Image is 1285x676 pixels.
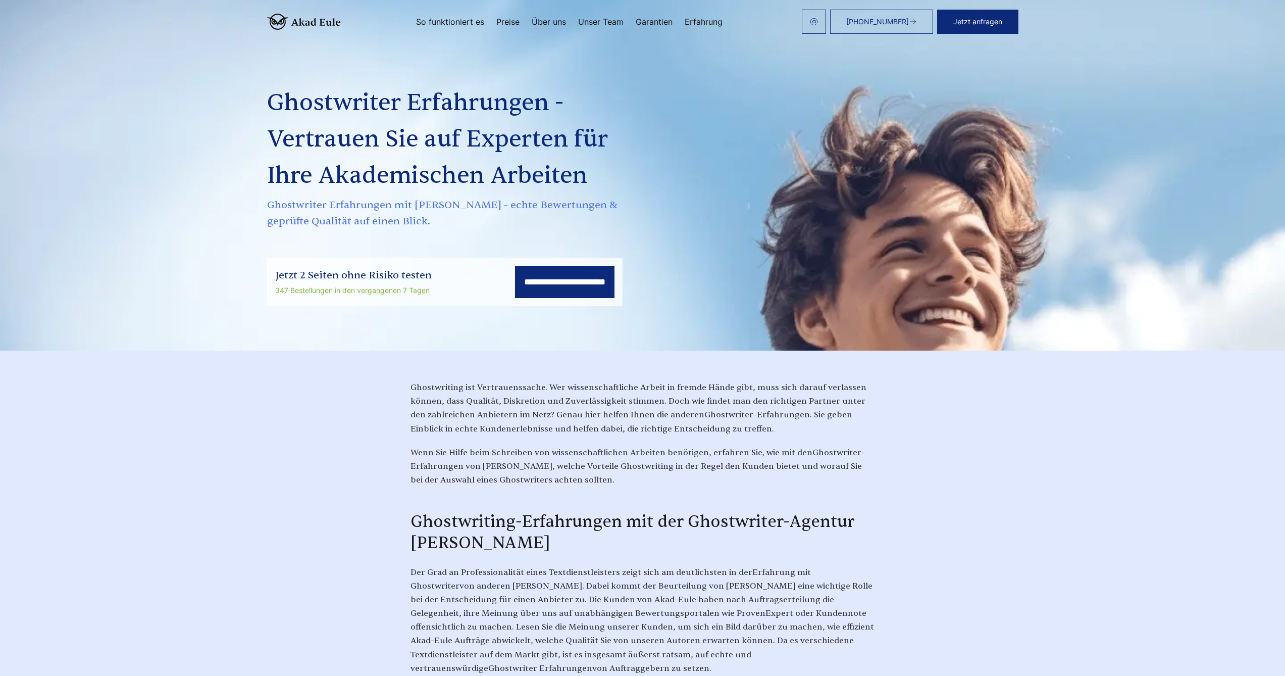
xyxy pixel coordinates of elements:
[810,18,818,26] img: email
[275,284,432,297] div: 347 Bestellungen in den vergangenen 7 Tagen
[592,663,711,673] span: von Auftraggebern zu setzen.
[275,267,432,283] div: Jetzt 2 Seiten ohne Risiko testen
[830,10,933,34] a: [PHONE_NUMBER]
[267,85,647,194] h1: Ghostwriter Erfahrungen - Vertrauen Sie auf Experten für Ihre Akademischen Arbeiten
[410,461,862,485] span: , welche Vorteile Ghostwriting in der Regel den Kunden bietet und worauf Sie bei der Auswahl eine...
[578,18,624,26] a: Unser Team
[410,567,752,577] span: Der Grad an Professionalität eines Textdienstleisters zeigt sich am deutlichsten in der
[410,410,852,433] span: . Sie geben Einblick in echte Kundenerlebnisse und helfen dabei, die richtige Entscheidung zu tre...
[685,18,723,26] a: Erfahrung
[410,581,874,673] span: von anderen [PERSON_NAME]. Dabei kommt der Beurteilung von [PERSON_NAME] eine wichtige Rolle bei ...
[410,511,854,553] span: Ghostwriting-Erfahrungen mit der Ghostwriter-Agentur [PERSON_NAME]
[846,18,909,26] span: [PHONE_NUMBER]
[937,10,1018,34] button: Jetzt anfragen
[410,446,875,488] p: Ghostwriter-Erfahrungen von [PERSON_NAME]
[267,197,647,229] span: Ghostwriter Erfahrungen mit [PERSON_NAME] - echte Bewertungen & geprüfte Qualität auf einen Blick.
[496,18,520,26] a: Preise
[416,18,484,26] a: So funktioniert es
[410,382,866,420] span: Ghostwriting ist Vertrauenssache. Wer wissenschaftliche Arbeit in fremde Hände gibt, muss sich da...
[410,448,812,458] span: Wenn Sie Hilfe beim Schreiben von wissenschaftlichen Arbeiten benötigen, erfahren Sie, wie mit den
[410,381,875,436] p: Ghostwriter-Erfahrungen
[532,18,566,26] a: Über uns
[410,566,875,676] p: Erfahrung mit Ghostwriter Ghostwriter Erfahrungen
[267,14,341,30] img: logo
[636,18,673,26] a: Garantien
